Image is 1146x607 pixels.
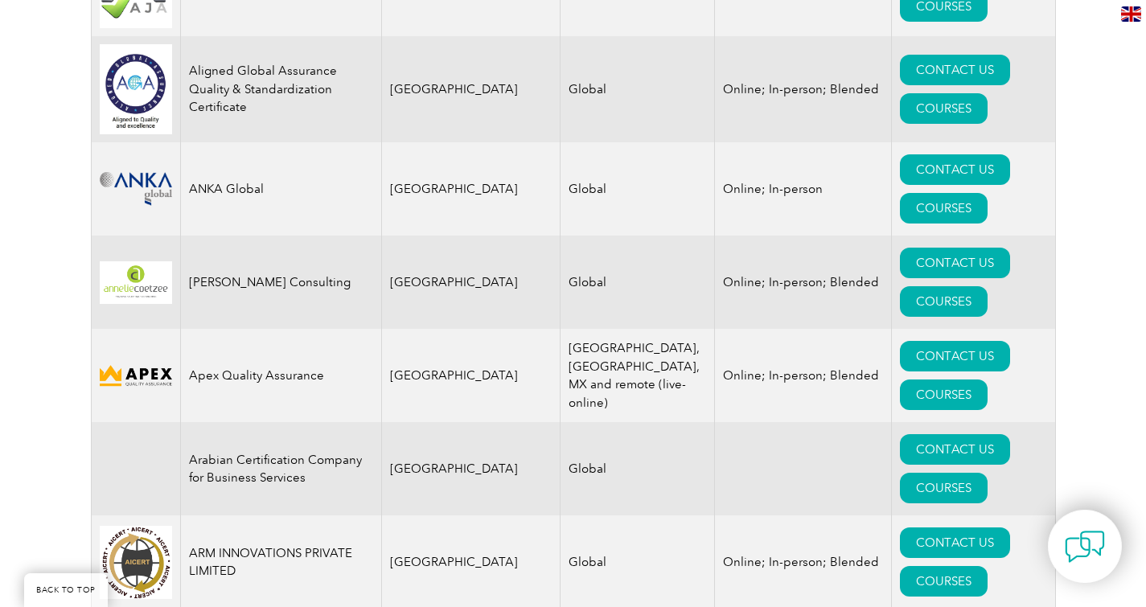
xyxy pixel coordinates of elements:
[100,44,172,134] img: 049e7a12-d1a0-ee11-be37-00224893a058-logo.jpg
[900,341,1010,371] a: CONTACT US
[900,55,1010,85] a: CONTACT US
[180,142,381,236] td: ANKA Global
[900,434,1010,465] a: CONTACT US
[900,379,988,410] a: COURSES
[715,142,892,236] td: Online; In-person
[180,329,381,422] td: Apex Quality Assurance
[900,93,988,124] a: COURSES
[100,172,172,206] img: c09c33f4-f3a0-ea11-a812-000d3ae11abd-logo.png
[24,573,108,607] a: BACK TO TOP
[561,36,715,142] td: Global
[100,363,172,389] img: cdfe6d45-392f-f011-8c4d-000d3ad1ee32-logo.png
[381,236,561,329] td: [GEOGRAPHIC_DATA]
[1065,527,1105,567] img: contact-chat.png
[180,36,381,142] td: Aligned Global Assurance Quality & Standardization Certificate
[900,527,1010,558] a: CONTACT US
[180,236,381,329] td: [PERSON_NAME] Consulting
[715,329,892,422] td: Online; In-person; Blended
[561,142,715,236] td: Global
[900,154,1010,185] a: CONTACT US
[900,248,1010,278] a: CONTACT US
[715,36,892,142] td: Online; In-person; Blended
[561,422,715,515] td: Global
[180,422,381,515] td: Arabian Certification Company for Business Services
[100,261,172,304] img: 4c453107-f848-ef11-a316-002248944286-logo.png
[900,286,988,317] a: COURSES
[381,36,561,142] td: [GEOGRAPHIC_DATA]
[561,329,715,422] td: [GEOGRAPHIC_DATA], [GEOGRAPHIC_DATA], MX and remote (live-online)
[100,526,172,599] img: d4f7149c-8dc9-ef11-a72f-002248108aed-logo.jpg
[900,566,988,597] a: COURSES
[381,142,561,236] td: [GEOGRAPHIC_DATA]
[381,329,561,422] td: [GEOGRAPHIC_DATA]
[900,473,988,503] a: COURSES
[381,422,561,515] td: [GEOGRAPHIC_DATA]
[1121,6,1141,22] img: en
[715,236,892,329] td: Online; In-person; Blended
[561,236,715,329] td: Global
[900,193,988,224] a: COURSES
